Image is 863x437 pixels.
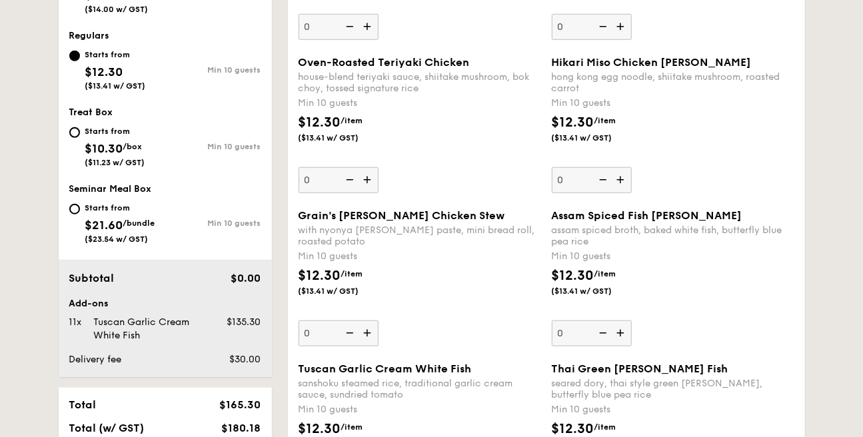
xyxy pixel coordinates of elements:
img: icon-add.58712e84.svg [359,320,379,346]
span: ($13.41 w/ GST) [299,133,389,143]
span: Subtotal [69,272,115,284]
span: /item [594,116,616,125]
span: Treat Box [69,107,113,118]
span: ($13.41 w/ GST) [552,286,642,296]
span: Tuscan Garlic Cream White Fish [299,362,472,375]
input: Starts from$12.30($13.41 w/ GST)Min 10 guests [69,51,80,61]
div: Min 10 guests [299,250,541,263]
span: /item [341,116,363,125]
span: $12.30 [552,421,594,437]
span: $0.00 [231,272,261,284]
div: Min 10 guests [299,403,541,416]
span: /item [341,422,363,432]
div: Starts from [85,203,155,213]
img: icon-reduce.1d2dbef1.svg [339,167,359,193]
span: Oven-Roasted Teriyaki Chicken [299,56,470,69]
img: icon-reduce.1d2dbef1.svg [592,320,612,346]
div: Starts from [85,49,146,60]
div: Min 10 guests [299,97,541,110]
div: Min 10 guests [165,218,261,228]
img: icon-reduce.1d2dbef1.svg [339,14,359,39]
div: seared dory, thai style green [PERSON_NAME], butterfly blue pea rice [552,378,794,400]
div: Starts from [85,126,145,137]
span: ($14.00 w/ GST) [85,5,149,14]
div: Min 10 guests [552,97,794,110]
span: $12.30 [552,115,594,131]
img: icon-reduce.1d2dbef1.svg [339,320,359,346]
span: Thai Green [PERSON_NAME] Fish [552,362,728,375]
span: $12.30 [299,421,341,437]
div: with nyonya [PERSON_NAME] paste, mini bread roll, roasted potato [299,224,541,247]
span: ($13.41 w/ GST) [552,133,642,143]
span: /bundle [123,218,155,228]
span: $12.30 [299,268,341,284]
input: Oven-Roasted Teriyaki Chickenhouse-blend teriyaki sauce, shiitake mushroom, bok choy, tossed sign... [299,167,379,193]
div: Min 10 guests [552,250,794,263]
input: $12.30/item($13.41 w/ GST) [299,14,379,40]
span: $12.30 [299,115,341,131]
span: /item [341,269,363,278]
img: icon-reduce.1d2dbef1.svg [592,14,612,39]
span: $180.18 [221,422,261,434]
span: $21.60 [85,218,123,232]
span: ($13.41 w/ GST) [299,286,389,296]
span: $10.30 [85,141,123,156]
div: Min 10 guests [165,65,261,75]
input: $12.30/item($13.41 w/ GST) [552,14,632,40]
span: Hikari Miso Chicken [PERSON_NAME] [552,56,752,69]
span: Total (w/ GST) [69,422,145,434]
span: /box [123,142,143,151]
span: $30.00 [229,354,261,365]
div: sanshoku steamed rice, traditional garlic cream sauce, sundried tomato [299,378,541,400]
input: Starts from$10.30/box($11.23 w/ GST)Min 10 guests [69,127,80,138]
img: icon-reduce.1d2dbef1.svg [592,167,612,193]
input: Hikari Miso Chicken [PERSON_NAME]hong kong egg noodle, shiitake mushroom, roasted carrotMin 10 gu... [552,167,632,193]
div: assam spiced broth, baked white fish, butterfly blue pea rice [552,224,794,247]
span: Regulars [69,30,110,41]
span: Assam Spiced Fish [PERSON_NAME] [552,209,742,222]
span: $12.30 [552,268,594,284]
div: Min 10 guests [165,142,261,151]
span: $135.30 [227,316,261,328]
div: hong kong egg noodle, shiitake mushroom, roasted carrot [552,71,794,94]
span: ($23.54 w/ GST) [85,234,149,244]
span: Seminar Meal Box [69,183,152,195]
input: Starts from$21.60/bundle($23.54 w/ GST)Min 10 guests [69,204,80,215]
span: $12.30 [85,65,123,79]
span: ($11.23 w/ GST) [85,158,145,167]
span: Delivery fee [69,354,122,365]
span: Grain's [PERSON_NAME] Chicken Stew [299,209,505,222]
span: $165.30 [219,398,261,411]
img: icon-add.58712e84.svg [359,167,379,193]
span: /item [594,269,616,278]
div: house-blend teriyaki sauce, shiitake mushroom, bok choy, tossed signature rice [299,71,541,94]
span: /item [594,422,616,432]
img: icon-add.58712e84.svg [359,14,379,39]
input: Grain's [PERSON_NAME] Chicken Stewwith nyonya [PERSON_NAME] paste, mini bread roll, roasted potat... [299,320,379,346]
img: icon-add.58712e84.svg [612,14,632,39]
input: Assam Spiced Fish [PERSON_NAME]assam spiced broth, baked white fish, butterfly blue pea riceMin 1... [552,320,632,346]
div: 11x [64,316,88,329]
div: Min 10 guests [552,403,794,416]
img: icon-add.58712e84.svg [612,320,632,346]
span: Total [69,398,97,411]
span: ($13.41 w/ GST) [85,81,146,91]
div: Tuscan Garlic Cream White Fish [88,316,209,342]
div: Add-ons [69,297,261,310]
img: icon-add.58712e84.svg [612,167,632,193]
